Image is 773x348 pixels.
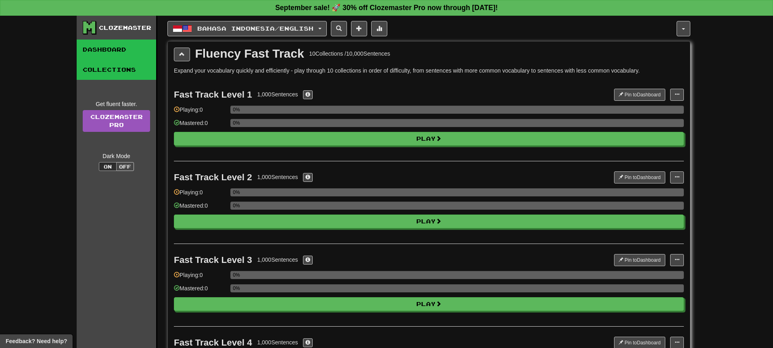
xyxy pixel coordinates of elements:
span: Bahasa Indonesia / English [197,25,313,32]
button: Pin toDashboard [614,171,665,183]
div: Get fluent faster. [83,100,150,108]
div: Fast Track Level 4 [174,338,252,348]
button: Bahasa Indonesia/English [167,21,327,36]
div: Mastered: 0 [174,284,226,298]
div: Playing: 0 [174,188,226,202]
div: Mastered: 0 [174,202,226,215]
button: Pin toDashboard [614,254,665,266]
a: Dashboard [77,40,156,60]
div: Clozemaster [99,24,151,32]
strong: September sale! 🚀 30% off Clozemaster Pro now through [DATE]! [275,4,498,12]
div: 1,000 Sentences [257,90,298,98]
button: Pin toDashboard [614,89,665,101]
div: Playing: 0 [174,106,226,119]
div: Mastered: 0 [174,119,226,132]
button: Play [174,297,684,311]
button: On [99,162,117,171]
div: Fast Track Level 3 [174,255,252,265]
button: Play [174,132,684,146]
div: Dark Mode [83,152,150,160]
button: Add sentence to collection [351,21,367,36]
button: Off [116,162,134,171]
div: 1,000 Sentences [257,173,298,181]
button: More stats [371,21,387,36]
div: Fluency Fast Track [195,48,304,60]
p: Expand your vocabulary quickly and efficiently - play through 10 collections in order of difficul... [174,67,684,75]
div: 1,000 Sentences [257,256,298,264]
div: 1,000 Sentences [257,338,298,346]
div: Fast Track Level 2 [174,172,252,182]
a: ClozemasterPro [83,110,150,132]
button: Search sentences [331,21,347,36]
span: Open feedback widget [6,337,67,345]
div: Playing: 0 [174,271,226,284]
div: Fast Track Level 1 [174,90,252,100]
div: 10 Collections / 10,000 Sentences [309,50,390,58]
a: Collections [77,60,156,80]
button: Play [174,215,684,228]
